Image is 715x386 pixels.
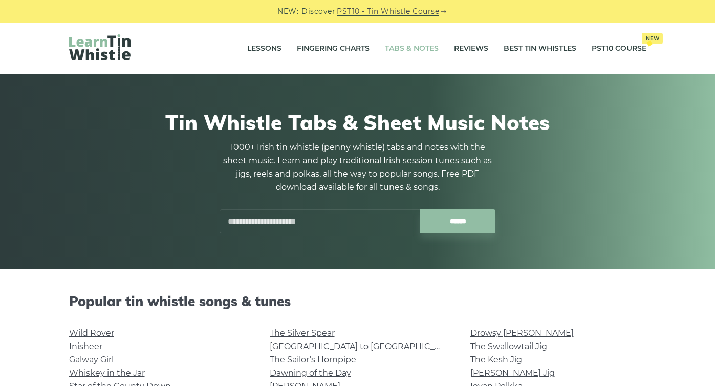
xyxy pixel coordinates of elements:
a: Whiskey in the Jar [69,368,145,378]
a: The Sailor’s Hornpipe [270,355,356,364]
h1: Tin Whistle Tabs & Sheet Music Notes [69,110,646,135]
a: Drowsy [PERSON_NAME] [470,328,574,338]
a: PST10 CourseNew [592,36,646,61]
a: Dawning of the Day [270,368,351,378]
a: Best Tin Whistles [504,36,576,61]
a: The Kesh Jig [470,355,522,364]
a: Inisheer [69,341,102,351]
a: [PERSON_NAME] Jig [470,368,555,378]
img: LearnTinWhistle.com [69,34,131,60]
p: 1000+ Irish tin whistle (penny whistle) tabs and notes with the sheet music. Learn and play tradi... [220,141,496,194]
a: The Silver Spear [270,328,335,338]
a: The Swallowtail Jig [470,341,547,351]
span: New [642,33,663,44]
a: Fingering Charts [297,36,370,61]
a: Wild Rover [69,328,114,338]
a: Galway Girl [69,355,114,364]
a: Reviews [454,36,488,61]
a: [GEOGRAPHIC_DATA] to [GEOGRAPHIC_DATA] [270,341,459,351]
h2: Popular tin whistle songs & tunes [69,293,646,309]
a: Lessons [247,36,281,61]
a: Tabs & Notes [385,36,439,61]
